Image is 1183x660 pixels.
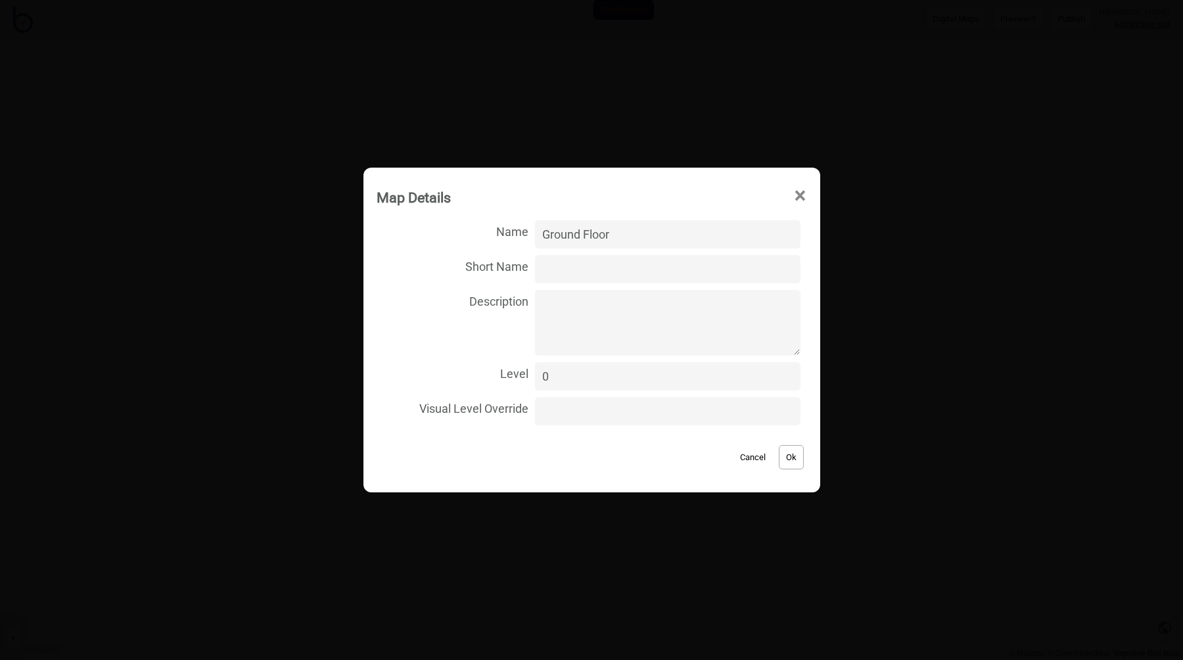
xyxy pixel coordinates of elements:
input: Short Name [535,255,800,283]
button: Ok [779,445,804,469]
span: Name [377,217,529,244]
span: Visual Level Override [377,394,529,421]
textarea: Description [535,290,800,356]
input: Visual Level Override [535,397,800,425]
span: Level [377,359,529,386]
button: Cancel [733,445,772,469]
div: Map Details [377,183,451,212]
input: Name [535,220,800,248]
input: Level [535,362,800,390]
span: Short Name [377,252,529,279]
span: × [793,174,807,218]
span: Description [377,287,529,314]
